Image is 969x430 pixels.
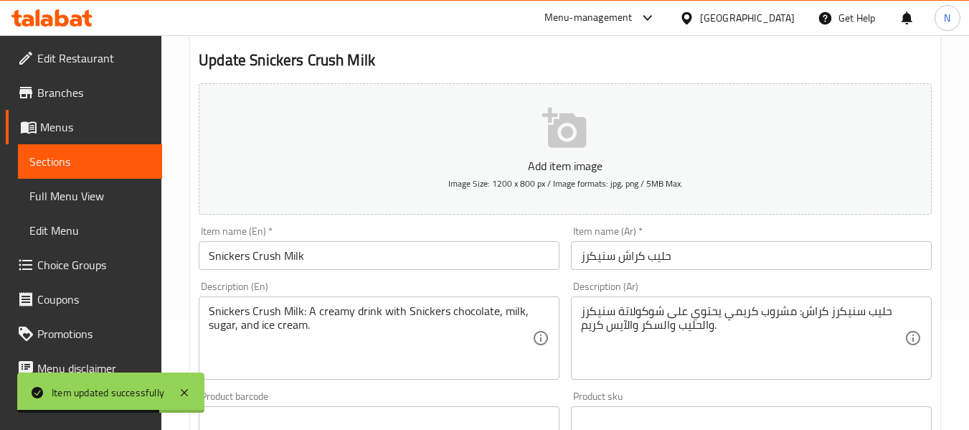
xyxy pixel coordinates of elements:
span: Promotions [37,325,151,342]
textarea: حليب سنيكرز كراش: مشروب كريمي يحتوي على شوكولاتة سنيكرز والحليب والسكر والآيس كريم. [581,304,904,373]
div: Item updated successfully [52,385,164,401]
span: Menus [40,118,151,136]
span: N [944,10,950,26]
a: Promotions [6,317,162,351]
a: Edit Menu [18,213,162,248]
a: Upsell [6,385,162,420]
span: Full Menu View [29,187,151,205]
span: Image Size: 1200 x 800 px / Image formats: jpg, png / 5MB Max. [448,175,683,192]
a: Full Menu View [18,179,162,213]
div: Menu-management [544,9,633,27]
a: Menu disclaimer [6,351,162,385]
a: Menus [6,110,162,144]
span: Choice Groups [37,256,151,274]
span: Branches [37,84,151,101]
a: Choice Groups [6,248,162,282]
span: Coupons [37,291,151,308]
textarea: Snickers Crush Milk: A creamy drink with Snickers chocolate, milk, sugar, and ice cream. [209,304,532,373]
span: Edit Menu [29,222,151,239]
a: Coupons [6,282,162,317]
a: Sections [18,144,162,179]
input: Enter name En [199,241,559,270]
div: [GEOGRAPHIC_DATA] [700,10,795,26]
a: Branches [6,75,162,110]
p: Add item image [221,157,909,174]
h2: Update Snickers Crush Milk [199,50,932,71]
span: Menu disclaimer [37,360,151,377]
span: Edit Restaurant [37,50,151,67]
button: Add item imageImage Size: 1200 x 800 px / Image formats: jpg, png / 5MB Max. [199,83,932,215]
span: Sections [29,153,151,170]
a: Edit Restaurant [6,41,162,75]
input: Enter name Ar [571,241,932,270]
